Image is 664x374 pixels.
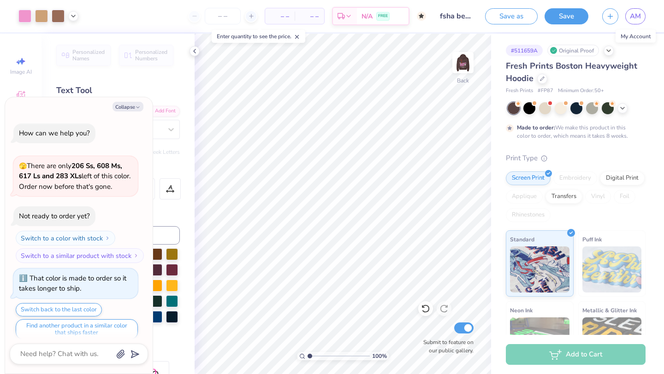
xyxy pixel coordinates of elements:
[625,8,646,24] a: AM
[506,60,637,84] span: Fresh Prints Boston Heavyweight Hoodie
[212,30,305,43] div: Enter quantity to see the price.
[300,12,319,21] span: – –
[547,45,599,56] div: Original Proof
[538,87,553,95] span: # FP87
[133,253,139,258] img: Switch to a similar product with stock
[19,161,130,191] span: There are only left of this color. Order now before that's gone.
[113,102,143,111] button: Collapse
[433,7,478,25] input: Untitled Design
[545,8,588,24] button: Save
[545,190,582,204] div: Transfers
[614,190,635,204] div: Foil
[362,12,373,21] span: N/A
[517,123,630,140] div: We make this product in this color to order, which means it takes 8 weeks.
[582,305,637,315] span: Metallic & Glitter Ink
[19,162,27,170] span: 🫣
[582,317,642,363] img: Metallic & Glitter Ink
[16,319,138,339] button: Find another product in a similar color that ships faster
[72,49,105,62] span: Personalized Names
[558,87,604,95] span: Minimum Order: 50 +
[378,13,388,19] span: FREE
[56,84,180,97] div: Text Tool
[143,106,180,117] div: Add Font
[582,246,642,292] img: Puff Ink
[372,352,387,360] span: 100 %
[506,171,551,185] div: Screen Print
[271,12,289,21] span: – –
[600,171,645,185] div: Digital Print
[630,11,641,22] span: AM
[105,235,110,241] img: Switch to a color with stock
[506,190,543,204] div: Applique
[19,211,90,221] div: Not ready to order yet?
[510,305,533,315] span: Neon Ink
[510,317,569,363] img: Neon Ink
[205,8,241,24] input: – –
[553,171,597,185] div: Embroidery
[135,49,168,62] span: Personalized Numbers
[585,190,611,204] div: Vinyl
[10,68,32,76] span: Image AI
[506,208,551,222] div: Rhinestones
[510,234,534,244] span: Standard
[506,87,533,95] span: Fresh Prints
[582,234,602,244] span: Puff Ink
[457,76,469,85] div: Back
[19,274,126,293] div: That color is made to order so it takes longer to ship.
[16,303,102,316] button: Switch back to the last color
[506,153,646,164] div: Print Type
[485,8,538,24] button: Save as
[454,53,472,72] img: Back
[16,231,115,245] button: Switch to a color with stock
[16,248,144,263] button: Switch to a similar product with stock
[19,129,90,138] div: How can we help you?
[510,246,569,292] img: Standard
[517,124,555,131] strong: Made to order:
[616,30,656,43] div: My Account
[506,45,543,56] div: # 511659A
[418,338,474,355] label: Submit to feature on our public gallery.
